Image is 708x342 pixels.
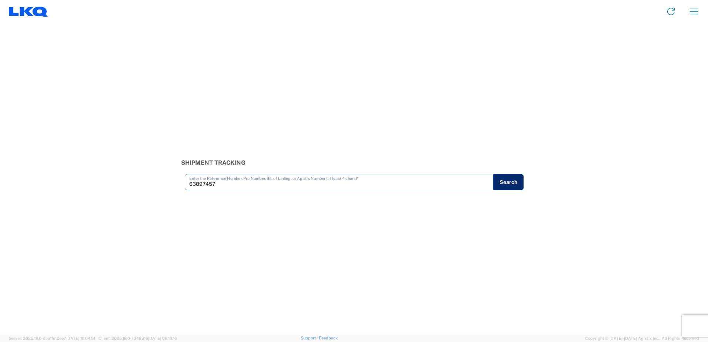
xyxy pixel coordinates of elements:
[98,336,177,341] span: Client: 2025.18.0-7346316
[148,336,177,341] span: [DATE] 08:10:16
[9,336,95,341] span: Server: 2025.18.0-daa1fe12ee7
[585,335,699,342] span: Copyright © [DATE]-[DATE] Agistix Inc., All Rights Reserved
[319,336,338,340] a: Feedback
[181,159,527,166] h3: Shipment Tracking
[66,336,95,341] span: [DATE] 10:04:51
[301,336,319,340] a: Support
[493,174,524,190] button: Search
